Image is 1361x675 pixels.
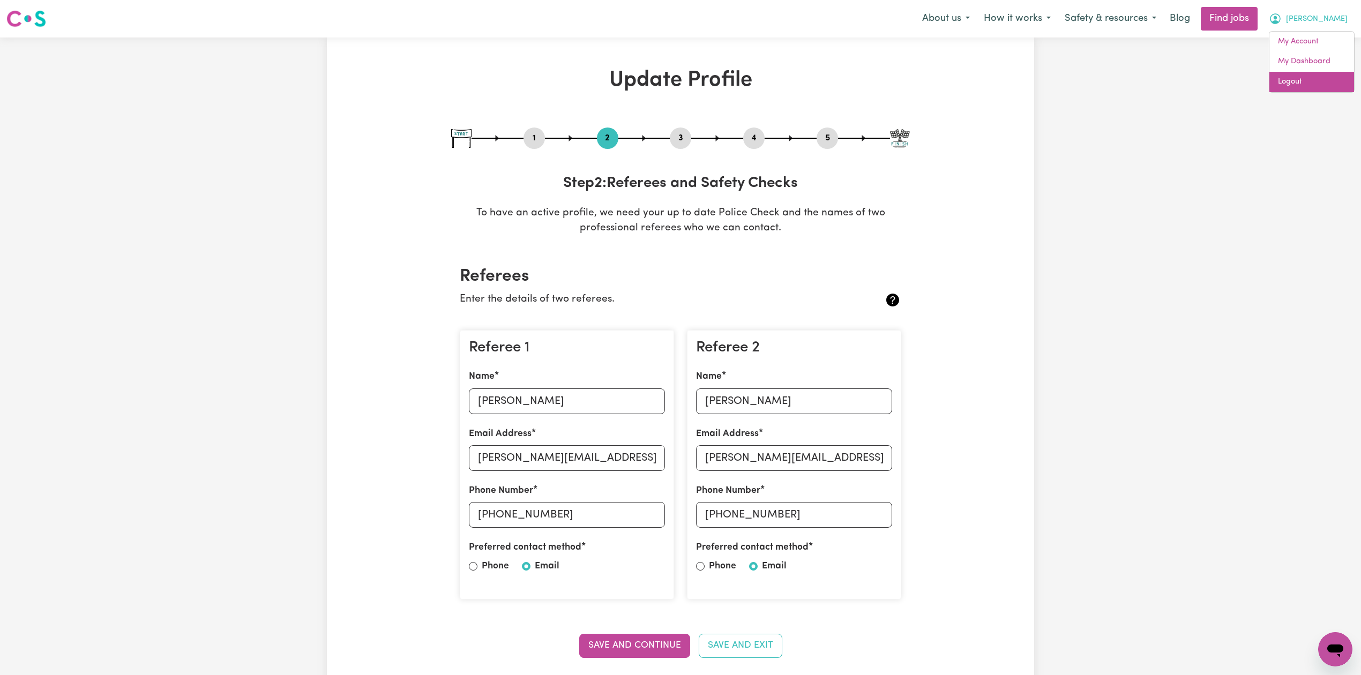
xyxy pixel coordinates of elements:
label: Phone Number [469,484,533,498]
label: Name [696,370,722,384]
label: Email [762,559,787,573]
a: Find jobs [1201,7,1258,31]
label: Email Address [469,427,532,441]
button: How it works [977,7,1058,30]
label: Preferred contact method [696,541,809,554]
label: Phone [482,559,509,573]
p: To have an active profile, we need your up to date Police Check and the names of two professional... [451,206,910,237]
iframe: Button to launch messaging window [1318,632,1352,666]
h2: Referees [460,266,901,287]
button: My Account [1262,7,1355,30]
p: Enter the details of two referees. [460,292,828,307]
h3: Referee 2 [696,339,892,357]
label: Email [535,559,559,573]
span: [PERSON_NAME] [1286,13,1348,25]
button: Save and Continue [579,634,690,657]
button: Go to step 5 [817,131,838,145]
label: Phone [709,559,736,573]
label: Phone Number [696,484,760,498]
label: Email Address [696,427,759,441]
button: Save and Exit [699,634,782,657]
a: My Account [1269,32,1354,52]
h3: Referee 1 [469,339,665,357]
div: My Account [1269,31,1355,93]
h1: Update Profile [451,67,910,93]
a: My Dashboard [1269,51,1354,72]
a: Logout [1269,72,1354,92]
label: Preferred contact method [469,541,581,554]
button: Go to step 4 [743,131,765,145]
a: Blog [1163,7,1197,31]
img: Careseekers logo [6,9,46,28]
h3: Step 2 : Referees and Safety Checks [451,175,910,193]
button: Go to step 3 [670,131,691,145]
a: Careseekers logo [6,6,46,31]
label: Name [469,370,495,384]
button: About us [915,7,977,30]
button: Safety & resources [1058,7,1163,30]
button: Go to step 2 [597,131,618,145]
button: Go to step 1 [524,131,545,145]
